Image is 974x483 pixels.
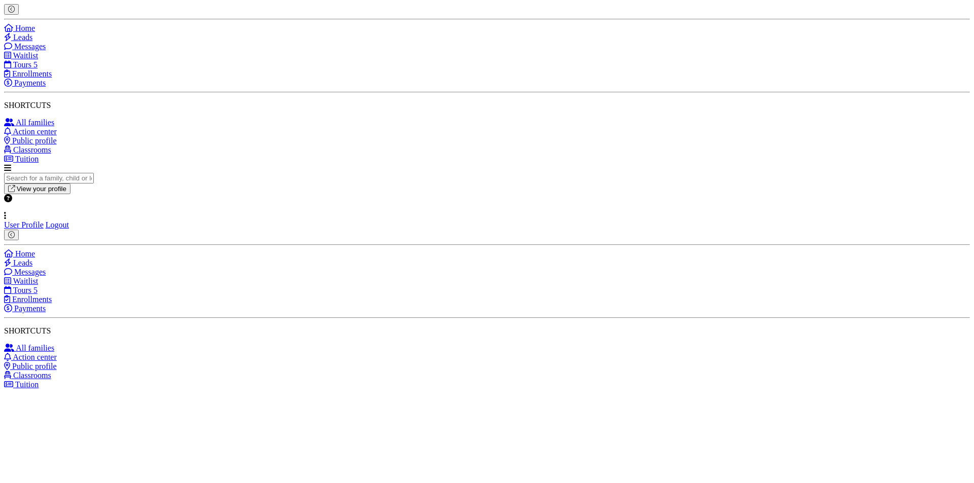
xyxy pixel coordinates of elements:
[4,33,32,42] a: Leads
[4,173,94,183] input: Search for a family, child or location
[4,60,38,69] a: Tours 5
[4,249,35,258] a: Home
[12,69,52,78] span: Enrollments
[14,79,46,87] span: Payments
[4,295,52,304] a: Enrollments
[4,353,57,361] a: Action center
[12,136,57,145] span: Public profile
[15,380,39,389] span: Tuition
[4,220,44,229] a: User Profile
[16,344,54,352] span: All families
[13,145,51,154] span: Classrooms
[4,69,52,78] a: Enrollments
[14,304,46,313] span: Payments
[16,118,54,127] span: All families
[4,101,970,110] p: SHORTCUTS
[4,42,46,51] a: Messages
[4,24,35,32] a: Home
[33,60,38,69] span: 5
[4,155,39,163] a: Tuition
[4,371,51,380] a: Classrooms
[33,286,38,294] span: 5
[4,51,38,60] a: Waitlist
[4,183,71,194] button: View your profile
[923,434,974,483] iframe: Chat Widget
[13,353,57,361] span: Action center
[4,79,46,87] a: Payments
[13,286,31,294] span: Tours
[13,60,31,69] span: Tours
[14,268,46,276] span: Messages
[12,362,57,370] span: Public profile
[4,286,38,294] a: Tours 5
[4,136,57,145] a: Public profile
[17,185,66,193] span: View your profile
[4,277,38,285] a: Waitlist
[15,24,35,32] span: Home
[4,326,970,336] p: SHORTCUTS
[13,258,32,267] span: Leads
[4,362,57,370] a: Public profile
[15,249,35,258] span: Home
[4,258,32,267] a: Leads
[13,277,38,285] span: Waitlist
[14,42,46,51] span: Messages
[13,127,57,136] span: Action center
[4,380,39,389] a: Tuition
[12,295,52,304] span: Enrollments
[4,304,46,313] a: Payments
[4,268,46,276] a: Messages
[46,220,69,229] a: Logout
[13,51,38,60] span: Waitlist
[4,145,51,154] a: Classrooms
[13,371,51,380] span: Classrooms
[4,118,54,127] a: All families
[15,155,39,163] span: Tuition
[4,127,57,136] a: Action center
[4,344,54,352] a: All families
[13,33,32,42] span: Leads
